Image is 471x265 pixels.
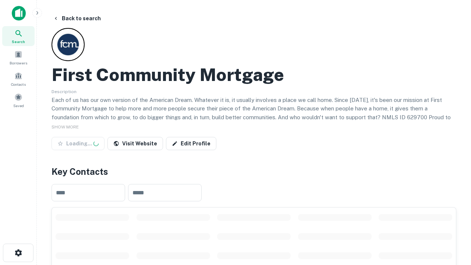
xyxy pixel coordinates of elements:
a: Contacts [2,69,35,89]
button: Back to search [50,12,104,25]
span: Borrowers [10,60,27,66]
iframe: Chat Widget [434,183,471,218]
a: Visit Website [107,137,163,150]
a: Borrowers [2,47,35,67]
img: capitalize-icon.png [12,6,26,21]
h4: Key Contacts [52,165,456,178]
a: Search [2,26,35,46]
span: Description [52,89,77,94]
span: Search [12,39,25,45]
span: Contacts [11,81,26,87]
span: Saved [13,103,24,109]
p: Each of us has our own version of the American Dream. Whatever it is, it usually involves a place... [52,96,456,130]
span: SHOW MORE [52,124,79,130]
h2: First Community Mortgage [52,64,284,85]
a: Edit Profile [166,137,216,150]
a: Saved [2,90,35,110]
